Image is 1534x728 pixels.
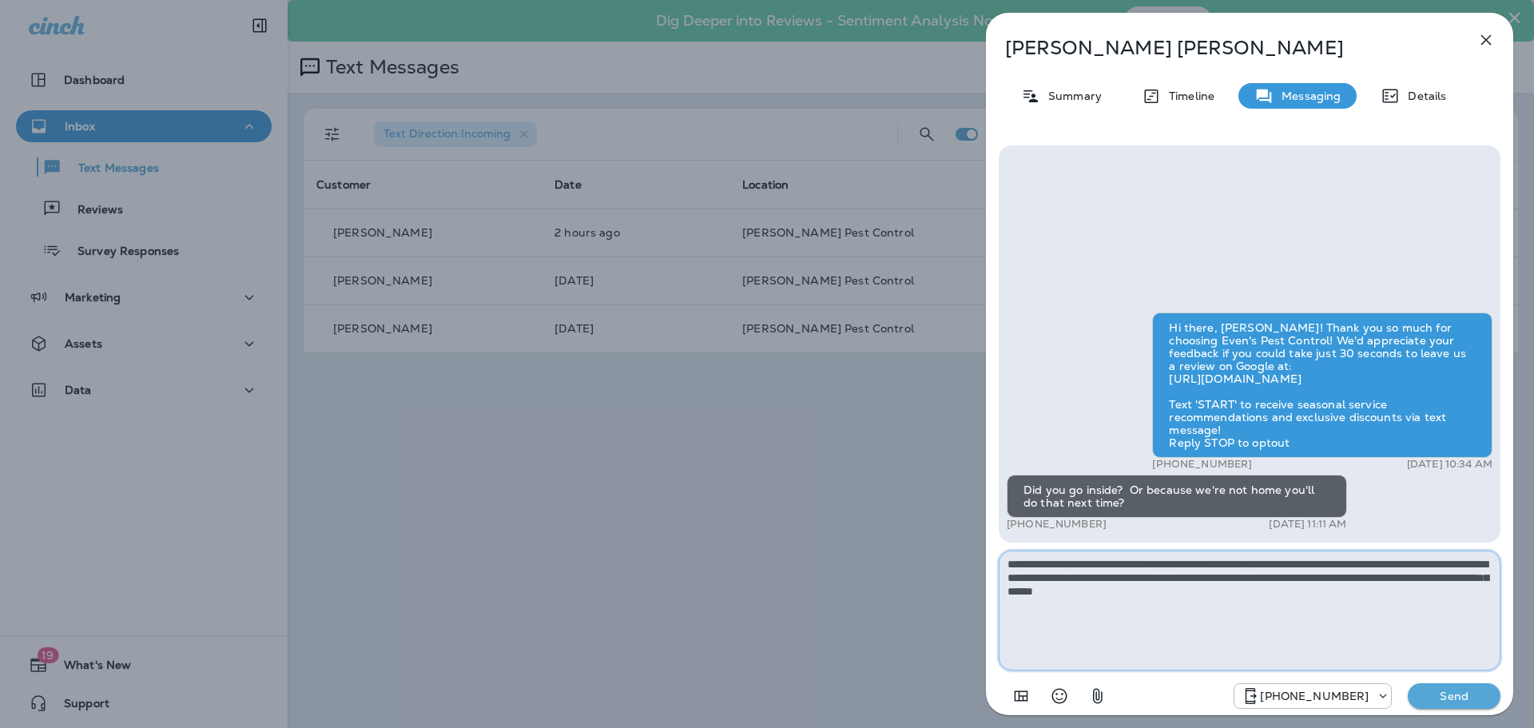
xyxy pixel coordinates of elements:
[1152,312,1492,458] div: Hi there, [PERSON_NAME]! Thank you so much for choosing Even's Pest Control! We'd appreciate your...
[1005,37,1441,59] p: [PERSON_NAME] [PERSON_NAME]
[1260,690,1369,702] p: [PHONE_NUMBER]
[1007,475,1347,518] div: Did you go inside? Or because we're not home you'll do that next time?
[1274,90,1341,102] p: Messaging
[1040,90,1102,102] p: Summary
[1408,683,1500,709] button: Send
[1421,689,1488,703] p: Send
[1161,90,1214,102] p: Timeline
[1400,90,1446,102] p: Details
[1269,518,1346,531] p: [DATE] 11:11 AM
[1007,518,1107,531] p: [PHONE_NUMBER]
[1234,686,1391,706] div: +1 (920) 547-9226
[1152,458,1252,471] p: [PHONE_NUMBER]
[1407,458,1492,471] p: [DATE] 10:34 AM
[1005,680,1037,712] button: Add in a premade template
[1043,680,1075,712] button: Select an emoji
